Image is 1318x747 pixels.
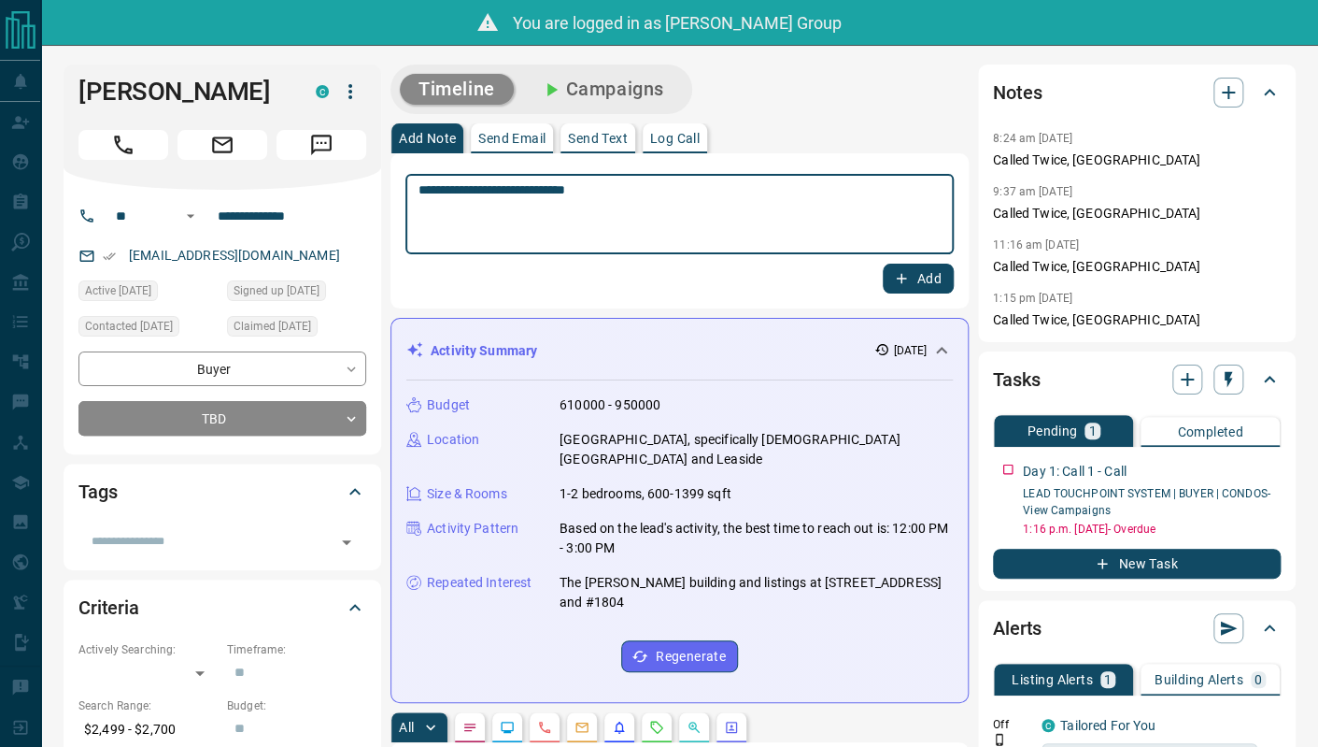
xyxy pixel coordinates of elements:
[431,341,537,361] p: Activity Summary
[78,130,168,160] span: Call
[78,77,288,107] h1: [PERSON_NAME]
[78,641,218,658] p: Actively Searching:
[1060,718,1155,733] a: Tailored For You
[883,264,954,294] button: Add
[560,484,731,504] p: 1-2 bedrooms, 600-1399 sqft
[78,697,218,714] p: Search Range:
[399,721,414,734] p: All
[993,151,1281,170] p: Called Twice, [GEOGRAPHIC_DATA]
[621,640,738,672] button: Regenerate
[78,469,366,514] div: Tags
[399,132,456,145] p: Add Note
[993,292,1072,305] p: 1:15 pm [DATE]
[1104,673,1112,686] p: 1
[521,74,683,105] button: Campaigns
[724,720,739,735] svg: Agent Actions
[649,720,664,735] svg: Requests
[1088,424,1096,438] p: 1
[1023,521,1281,538] p: 1:16 p.m. [DATE] - Overdue
[993,70,1281,115] div: Notes
[560,395,660,415] p: 610000 - 950000
[78,477,117,507] h2: Tags
[227,641,366,658] p: Timeframe:
[427,484,507,504] p: Size & Rooms
[687,720,702,735] svg: Opportunities
[234,281,319,300] span: Signed up [DATE]
[1254,673,1262,686] p: 0
[78,316,218,342] div: Tue Aug 05 2025
[993,204,1281,223] p: Called Twice, [GEOGRAPHIC_DATA]
[462,720,477,735] svg: Notes
[234,317,311,336] span: Claimed [DATE]
[893,342,927,359] p: [DATE]
[1027,424,1077,438] p: Pending
[1155,673,1243,686] p: Building Alerts
[993,132,1072,145] p: 8:24 am [DATE]
[103,250,116,263] svg: Email Verified
[568,132,628,145] p: Send Text
[513,13,842,33] span: You are logged in as [PERSON_NAME] Group
[78,352,366,386] div: Buyer
[227,280,366,307] div: Tue Aug 05 2025
[427,573,531,593] p: Repeated Interest
[85,281,151,300] span: Active [DATE]
[78,714,218,745] p: $2,499 - $2,700
[276,130,366,160] span: Message
[560,430,953,469] p: [GEOGRAPHIC_DATA], specifically [DEMOGRAPHIC_DATA][GEOGRAPHIC_DATA] and Leaside
[993,733,1006,746] svg: Push Notification Only
[333,529,360,555] button: Open
[78,280,218,307] div: Sun Aug 10 2025
[227,316,366,342] div: Tue Aug 05 2025
[993,238,1079,251] p: 11:16 am [DATE]
[537,720,552,735] svg: Calls
[560,573,953,612] p: The [PERSON_NAME] building and listings at [STREET_ADDRESS] and #1804
[650,132,700,145] p: Log Call
[1012,673,1093,686] p: Listing Alerts
[500,720,515,735] svg: Lead Browsing Activity
[177,130,267,160] span: Email
[427,430,479,450] p: Location
[1177,425,1243,438] p: Completed
[78,585,366,630] div: Criteria
[993,185,1072,198] p: 9:37 am [DATE]
[993,613,1042,643] h2: Alerts
[78,401,366,436] div: TBD
[78,593,139,623] h2: Criteria
[612,720,627,735] svg: Listing Alerts
[993,365,1040,395] h2: Tasks
[993,606,1281,651] div: Alerts
[85,317,173,336] span: Contacted [DATE]
[993,716,1030,733] p: Off
[993,257,1281,277] p: Called Twice, [GEOGRAPHIC_DATA]
[993,549,1281,579] button: New Task
[316,85,329,98] div: condos.ca
[993,310,1281,330] p: Called Twice, [GEOGRAPHIC_DATA]
[406,334,953,368] div: Activity Summary[DATE]
[400,74,514,105] button: Timeline
[993,78,1042,108] h2: Notes
[560,519,953,558] p: Based on the lead's activity, the best time to reach out is: 12:00 PM - 3:00 PM
[574,720,589,735] svg: Emails
[179,205,202,227] button: Open
[227,697,366,714] p: Budget:
[478,132,546,145] p: Send Email
[1023,487,1270,517] a: LEAD TOUCHPOINT SYSTEM | BUYER | CONDOS- View Campaigns
[427,395,470,415] p: Budget
[129,248,340,263] a: [EMAIL_ADDRESS][DOMAIN_NAME]
[993,357,1281,402] div: Tasks
[1023,462,1127,481] p: Day 1: Call 1 - Call
[1042,719,1055,732] div: condos.ca
[427,519,518,539] p: Activity Pattern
